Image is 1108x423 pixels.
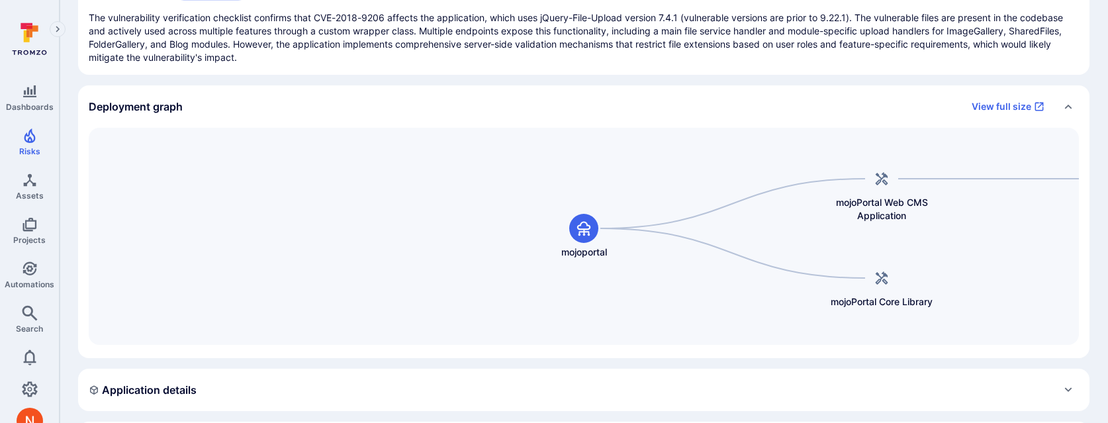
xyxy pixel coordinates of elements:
[50,21,66,37] button: Expand navigation menu
[561,246,607,259] span: mojoportal
[16,324,43,334] span: Search
[78,369,1089,411] div: Expand
[831,295,933,308] span: mojoPortal Core Library
[964,96,1052,117] a: View full size
[78,85,1089,128] div: Collapse
[5,279,54,289] span: Automations
[13,235,46,245] span: Projects
[6,102,54,112] span: Dashboards
[89,383,197,397] h2: Application details
[89,100,183,113] h2: Deployment graph
[19,146,40,156] span: Risks
[89,11,1079,64] p: The vulnerability verification checklist confirms that CVE-2018-9206 affects the application, whi...
[16,191,44,201] span: Assets
[53,24,62,35] i: Expand navigation menu
[829,196,935,222] span: mojoPortal Web CMS Application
